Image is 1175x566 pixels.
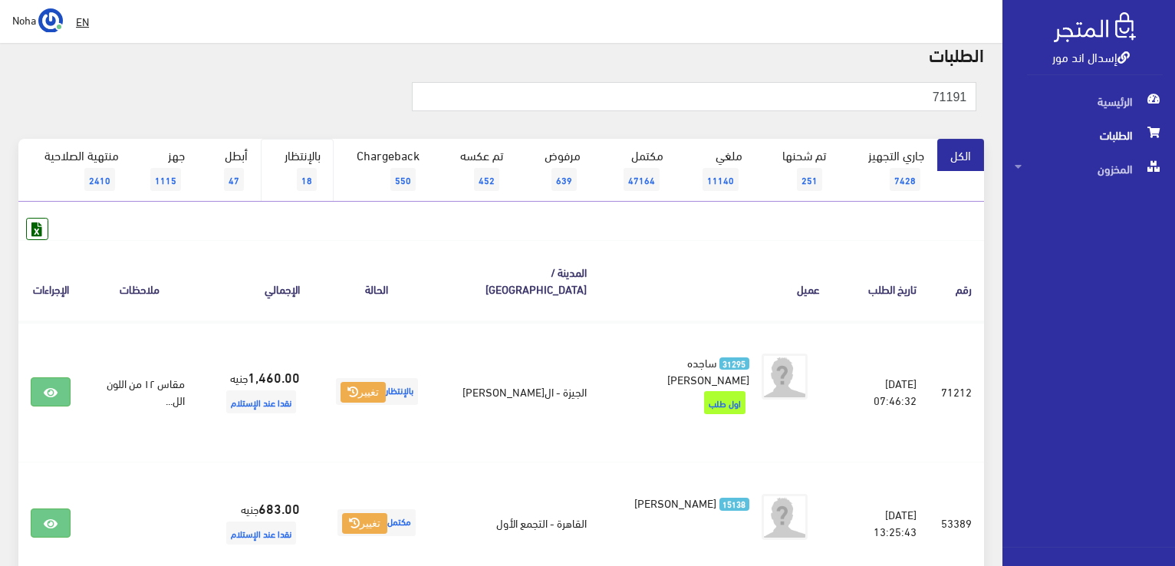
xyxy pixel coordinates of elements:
[797,168,822,191] span: 251
[412,82,976,111] input: بحث ( رقم الطلب, رقم الهاتف, الإسم, البريد اﻹلكتروني )...
[258,498,300,518] strong: 683.00
[719,357,749,370] span: 31295
[624,494,749,511] a: 15138 [PERSON_NAME]
[937,139,984,171] a: الكل
[197,321,312,462] td: جنيه
[226,390,296,413] span: نقدا عند الإستلام
[12,8,63,32] a: ... Noha
[261,139,334,202] a: بالإنتظار18
[624,168,660,191] span: 47164
[719,498,749,511] span: 15138
[12,10,36,29] span: Noha
[442,240,599,321] th: المدينة / [GEOGRAPHIC_DATA]
[132,139,198,202] a: جهز1115
[594,139,676,202] a: مكتمل47164
[474,168,499,191] span: 452
[516,139,594,202] a: مرفوض639
[551,168,577,191] span: 639
[84,168,115,191] span: 2410
[248,367,300,387] strong: 1,460.00
[198,139,261,202] a: أبطل47
[38,8,63,33] img: ...
[197,240,312,321] th: اﻹجمالي
[334,139,433,202] a: Chargeback550
[1015,152,1163,186] span: المخزون
[624,354,749,387] a: 31295 ساجده [PERSON_NAME]
[634,492,716,513] span: [PERSON_NAME]
[70,8,95,35] a: EN
[224,168,244,191] span: 47
[341,382,386,403] button: تغيير
[18,139,132,202] a: منتهية الصلاحية2410
[226,522,296,545] span: نقدا عند الإستلام
[704,391,745,414] span: اول طلب
[337,509,416,536] span: مكتمل
[1054,12,1136,42] img: .
[390,168,416,191] span: 550
[297,168,317,191] span: 18
[1002,84,1175,118] a: الرئيسية
[433,139,515,202] a: تم عكسه452
[755,139,839,202] a: تم شحنها251
[442,321,599,462] td: الجيزة - ال[PERSON_NAME]
[1052,45,1130,67] a: إسدال اند مور
[1015,84,1163,118] span: الرئيسية
[929,240,984,321] th: رقم
[832,321,929,462] td: [DATE] 07:46:32
[18,44,984,64] h2: الطلبات
[83,240,196,321] th: ملاحظات
[76,12,89,31] u: EN
[150,168,181,191] span: 1115
[676,139,755,202] a: ملغي11140
[312,240,442,321] th: الحالة
[83,321,196,462] td: مقاس ١٢ من اللون الل...
[832,240,929,321] th: تاريخ الطلب
[18,461,77,519] iframe: Drift Widget Chat Controller
[336,378,418,405] span: بالإنتظار
[667,351,749,390] span: ساجده [PERSON_NAME]
[1015,118,1163,152] span: الطلبات
[890,168,920,191] span: 7428
[839,139,937,202] a: جاري التجهيز7428
[599,240,832,321] th: عميل
[1002,152,1175,186] a: المخزون
[929,321,984,462] td: 71212
[1002,118,1175,152] a: الطلبات
[703,168,739,191] span: 11140
[762,354,808,400] img: avatar.png
[762,494,808,540] img: avatar.png
[18,240,83,321] th: الإجراءات
[342,513,387,535] button: تغيير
